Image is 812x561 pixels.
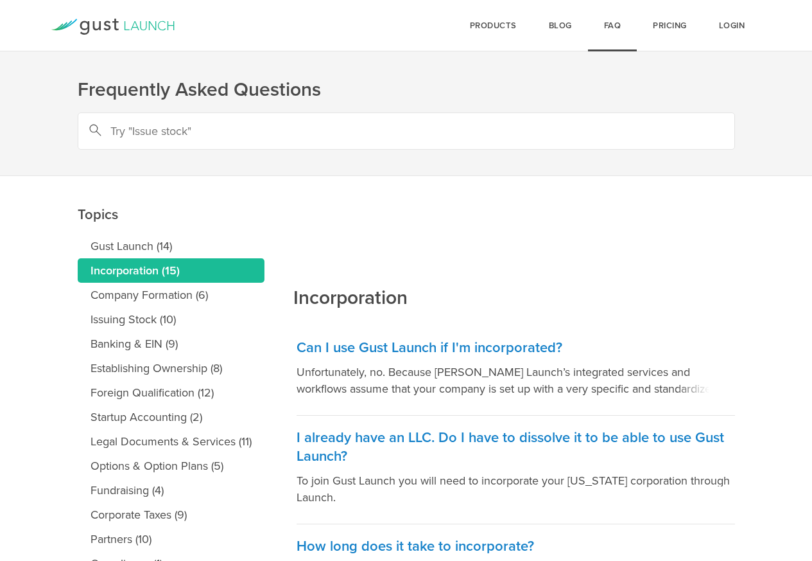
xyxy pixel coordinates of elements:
[78,356,264,380] a: Establishing Ownership (8)
[78,283,264,307] a: Company Formation (6)
[78,112,735,150] input: Try "Issue stock"
[78,258,264,283] a: Incorporation (15)
[78,503,264,527] a: Corporate Taxes (9)
[78,478,264,503] a: Fundraising (4)
[78,405,264,429] a: Startup Accounting (2)
[297,326,735,416] a: Can I use Gust Launch if I'm incorporated? Unfortunately, no. Because [PERSON_NAME] Launch’s inte...
[78,380,264,405] a: Foreign Qualification (12)
[297,364,735,397] p: Unfortunately, no. Because [PERSON_NAME] Launch’s integrated services and workflows assume that y...
[78,429,264,454] a: Legal Documents & Services (11)
[297,339,735,357] h3: Can I use Gust Launch if I'm incorporated?
[78,454,264,478] a: Options & Option Plans (5)
[78,77,735,103] h1: Frequently Asked Questions
[297,537,735,556] h3: How long does it take to incorporate?
[293,199,408,311] h2: Incorporation
[297,416,735,524] a: I already have an LLC. Do I have to dissolve it to be able to use Gust Launch? To join Gust Launc...
[78,234,264,258] a: Gust Launch (14)
[78,332,264,356] a: Banking & EIN (9)
[297,429,735,466] h3: I already have an LLC. Do I have to dissolve it to be able to use Gust Launch?
[78,115,264,227] h2: Topics
[297,472,735,506] p: To join Gust Launch you will need to incorporate your [US_STATE] corporation through Launch.
[78,307,264,332] a: Issuing Stock (10)
[78,527,264,551] a: Partners (10)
